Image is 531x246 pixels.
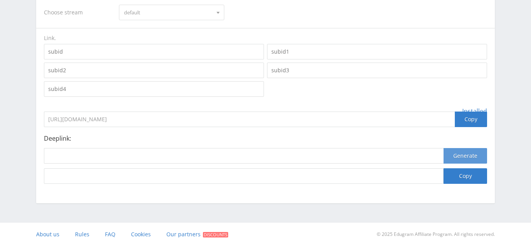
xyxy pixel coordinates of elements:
input: subid1 [267,44,487,59]
button: Generate [444,148,487,164]
span: default [124,5,212,20]
span: Our partners [166,230,201,238]
a: Cookies [131,223,151,246]
input: subid3 [267,63,487,78]
input: subid2 [44,63,264,78]
a: Our partners Discounts [166,223,228,246]
div: Choose stream [44,5,112,20]
a: FAQ [105,223,115,246]
span: About us [36,230,59,238]
a: Rules [75,223,89,246]
span: FAQ [105,230,115,238]
div: Link. [44,34,487,42]
span: Rules [75,230,89,238]
div: Copy [455,112,487,127]
a: About us [36,223,59,246]
span: Discounts [203,232,228,237]
div: © 2025 Edugram Affiliate Program. All rights reserved. [269,223,495,246]
span: Cookies [131,230,151,238]
p: Deeplink: [44,135,487,142]
span: Installed [462,108,487,115]
input: subid [44,44,264,59]
input: subid4 [44,81,264,97]
button: Copy [444,168,487,184]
